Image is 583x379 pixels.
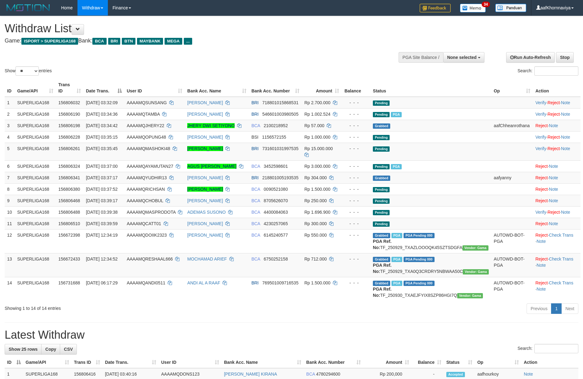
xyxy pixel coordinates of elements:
[524,372,533,377] a: Note
[391,233,402,238] span: Marked by aafsoycanthlai
[5,160,15,172] td: 6
[527,303,551,314] a: Previous
[86,100,117,105] span: [DATE] 03:32:09
[561,135,570,140] a: Note
[535,164,548,169] a: Reject
[251,210,260,215] span: BCA
[86,164,117,169] span: [DATE] 03:37:00
[533,195,581,206] td: ·
[15,183,56,195] td: SUPERLIGA168
[251,164,260,169] span: BCA
[58,280,80,285] span: 156731688
[373,210,390,215] span: Pending
[556,52,574,63] a: Stop
[187,123,235,128] a: JHERY DWI SETIYONO
[5,108,15,120] td: 2
[58,210,80,215] span: 156806488
[533,108,581,120] td: · ·
[86,112,117,117] span: [DATE] 03:34:36
[370,277,491,301] td: TF_250930_TXAEJFYIX8SZP86HGI7Q
[447,55,477,60] span: None selected
[58,187,80,192] span: 156806380
[344,280,368,286] div: - - -
[15,206,56,218] td: SUPERLIGA168
[373,176,390,181] span: Grabbed
[443,52,484,63] button: None selected
[561,146,570,151] a: Note
[58,100,80,105] span: 156806032
[86,210,117,215] span: [DATE] 03:39:38
[187,198,223,203] a: [PERSON_NAME]
[533,183,581,195] td: ·
[304,112,330,117] span: Rp 1.002.524
[15,79,56,97] th: Game/API: activate to sort column ascending
[537,239,546,244] a: Note
[533,172,581,183] td: ·
[5,344,42,354] a: Show 25 rows
[187,100,223,105] a: [PERSON_NAME]
[15,172,56,183] td: SUPERLIGA168
[533,97,581,109] td: · ·
[86,187,117,192] span: [DATE] 03:37:52
[404,257,435,262] span: PGA Pending
[64,347,73,352] span: CSV
[491,172,533,183] td: aafyanny
[344,186,368,192] div: - - -
[344,163,368,169] div: - - -
[262,280,298,285] span: Copy 769501009716535 to clipboard
[15,66,39,76] select: Showentries
[15,277,56,301] td: SUPERLIGA168
[15,218,56,229] td: SUPERLIGA168
[122,38,135,45] span: BTN
[304,123,325,128] span: Rp 57.000
[535,256,548,261] a: Reject
[344,100,368,106] div: - - -
[58,256,80,261] span: 156672433
[446,372,465,377] span: Accepted
[187,233,223,238] a: [PERSON_NAME]
[127,164,173,169] span: AAAAMQAYAMUTAN27
[251,233,260,238] span: BCA
[304,175,327,180] span: Rp 304.000
[262,175,298,180] span: Copy 218801005193535 to clipboard
[533,143,581,160] td: · ·
[475,357,521,368] th: Op: activate to sort column ascending
[264,198,288,203] span: Copy 8705626070 to clipboard
[185,79,249,97] th: Bank Acc. Name: activate to sort column ascending
[187,135,223,140] a: [PERSON_NAME]
[373,221,390,227] span: Pending
[5,277,15,301] td: 14
[249,79,302,97] th: Bank Acc. Number: activate to sort column ascending
[127,256,173,261] span: AAAAMQRESHAAL666
[127,123,164,128] span: AAAAMQJHERY22
[86,233,117,238] span: [DATE] 12:34:19
[58,135,80,140] span: 156806228
[58,146,80,151] span: 156806261
[251,198,260,203] span: BCA
[391,164,402,169] span: Marked by aafnonsreyleab
[15,120,56,131] td: SUPERLIGA168
[537,263,546,268] a: Note
[444,357,475,368] th: Status: activate to sort column ascending
[15,253,56,277] td: SUPERLIGA168
[58,164,80,169] span: 156806324
[561,100,570,105] a: Note
[482,2,490,7] span: 34
[222,357,304,368] th: Bank Acc. Name: activate to sort column ascending
[534,344,578,353] input: Search:
[370,229,491,253] td: TF_250929_TXAZLOOOQK45SZTSDGFA
[15,131,56,143] td: SUPERLIGA168
[187,164,236,169] a: AGUS [PERSON_NAME]
[535,280,548,285] a: Reject
[187,210,226,215] a: ADEMAS SUSONO
[561,210,570,215] a: Note
[127,175,167,180] span: AAAAMQYUDHIR13
[549,123,558,128] a: Note
[262,100,298,105] span: Copy 718801015868531 to clipboard
[127,210,176,215] span: AAAAMQMASPRODOTA
[373,100,390,106] span: Pending
[251,280,258,285] span: BRI
[370,79,491,97] th: Status
[137,38,163,45] span: MAYBANK
[58,198,80,203] span: 156806468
